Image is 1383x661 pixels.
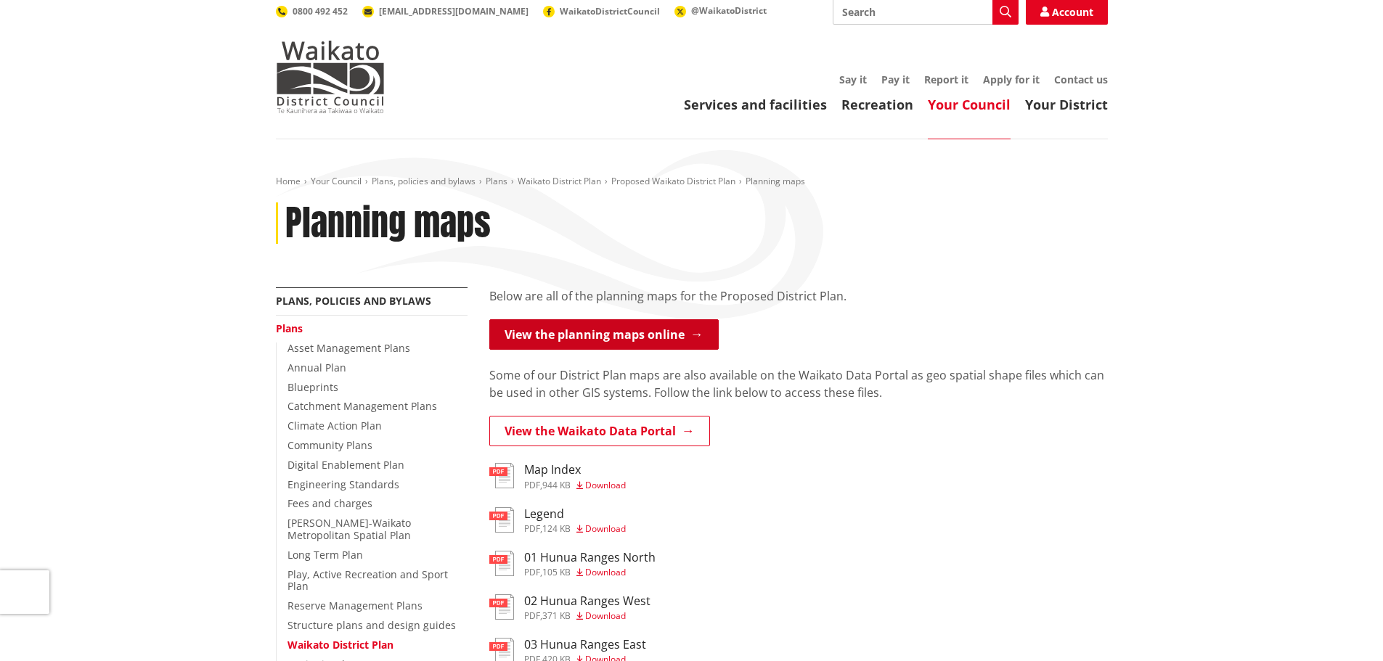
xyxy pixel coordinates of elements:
a: [EMAIL_ADDRESS][DOMAIN_NAME] [362,5,529,17]
a: Report it [924,73,968,86]
img: document-pdf.svg [489,507,514,533]
img: document-pdf.svg [489,463,514,488]
span: 105 KB [542,566,571,578]
a: Waikato District Plan [518,175,601,187]
a: Engineering Standards [287,477,399,491]
span: pdf [524,522,540,535]
a: Catchment Management Plans [287,399,437,413]
h1: Planning maps [285,202,491,245]
div: , [524,481,626,490]
a: Contact us [1054,73,1108,86]
a: Annual Plan [287,361,346,374]
a: Proposed Waikato District Plan [611,175,735,187]
span: pdf [524,479,540,491]
a: Structure plans and design guides [287,618,456,632]
a: Recreation [841,96,913,113]
img: document-pdf.svg [489,551,514,576]
span: 0800 492 452 [293,5,348,17]
a: View the Waikato Data Portal [489,416,710,446]
a: Plans, policies and bylaws [372,175,476,187]
a: Apply for it [983,73,1040,86]
span: 944 KB [542,479,571,491]
a: Climate Action Plan [287,419,382,432]
a: Long Term Plan [287,548,363,562]
a: Waikato District Plan [287,638,393,652]
span: pdf [524,566,540,578]
a: 02 Hunua Ranges West pdf,371 KB Download [489,594,650,620]
a: Plans [486,175,507,187]
nav: breadcrumb [276,176,1108,188]
a: Services and facilities [684,96,827,113]
a: Digital Enablement Plan [287,458,404,472]
a: Say it [839,73,867,86]
p: Some of our District Plan maps are also available on the Waikato Data Portal as geo spatial shape... [489,366,1108,401]
h3: Map Index [524,463,626,477]
div: , [524,568,656,577]
h3: 02 Hunua Ranges West [524,594,650,608]
a: Plans, policies and bylaws [276,294,431,308]
h3: 03 Hunua Ranges East [524,638,646,652]
a: Asset Management Plans [287,341,410,355]
span: Download [585,522,626,535]
a: Plans [276,321,303,335]
span: Download [585,479,626,491]
a: Your Council [311,175,362,187]
img: document-pdf.svg [489,594,514,620]
a: Home [276,175,301,187]
a: Reserve Management Plans [287,599,423,612]
a: View the planning maps online [489,319,719,350]
span: Planning maps [746,175,805,187]
a: 01 Hunua Ranges North pdf,105 KB Download [489,551,656,577]
a: Community Plans [287,438,372,452]
div: , [524,612,650,620]
p: Below are all of the planning maps for the Proposed District Plan. [489,287,1108,305]
a: Blueprints [287,380,338,394]
img: Waikato District Council - Te Kaunihera aa Takiwaa o Waikato [276,41,385,113]
a: Legend pdf,124 KB Download [489,507,626,533]
span: 371 KB [542,609,571,622]
span: 124 KB [542,522,571,535]
a: Fees and charges [287,496,372,510]
span: Download [585,566,626,578]
a: Map Index pdf,944 KB Download [489,463,626,489]
a: 0800 492 452 [276,5,348,17]
span: pdf [524,609,540,622]
span: @WaikatoDistrict [691,4,767,17]
a: Your District [1025,96,1108,113]
a: [PERSON_NAME]-Waikato Metropolitan Spatial Plan [287,516,411,542]
h3: 01 Hunua Ranges North [524,551,656,564]
span: WaikatoDistrictCouncil [560,5,660,17]
span: Download [585,609,626,622]
a: @WaikatoDistrict [674,4,767,17]
a: Your Council [928,96,1011,113]
a: WaikatoDistrictCouncil [543,5,660,17]
a: Play, Active Recreation and Sport Plan [287,567,448,594]
div: , [524,525,626,533]
span: [EMAIL_ADDRESS][DOMAIN_NAME] [379,5,529,17]
h3: Legend [524,507,626,521]
a: Pay it [881,73,910,86]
